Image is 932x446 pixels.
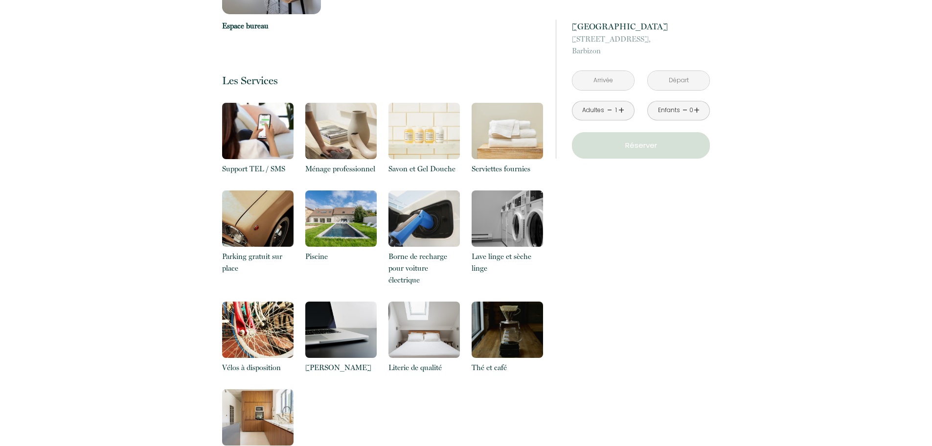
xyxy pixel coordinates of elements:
[618,103,624,118] a: +
[575,140,706,151] p: Réserver
[472,362,543,374] p: Thé et café
[582,106,604,115] div: Adultes
[222,389,294,446] img: 17313594732443.JPG
[388,362,460,374] p: Literie de qualité
[572,71,634,90] input: Arrivée
[614,106,618,115] div: 1
[694,103,700,118] a: +
[658,106,680,115] div: Enfants
[305,302,377,358] img: 17313586647881.jpg
[648,71,709,90] input: Départ
[305,103,377,159] img: 1631711882769.png
[222,362,294,374] p: Vélos à disposition
[222,163,294,175] p: Support TEL / SMS
[222,302,294,358] img: 17313586133572.jpg
[222,20,321,32] p: Espace bureau
[472,251,543,274] p: Lave linge et sèche linge
[305,163,377,175] p: Ménage professionnel
[305,190,377,247] img: 17313580343784.JPG
[572,33,710,57] p: Barbizon
[572,132,710,159] button: Réserver
[472,302,543,358] img: 17313591581083.jpg
[388,103,460,159] img: 16317118070204.png
[222,103,294,159] img: 16321164693103.png
[388,190,460,247] img: 1731358148414.jpg
[222,251,294,274] p: Parking gratuit sur place
[472,190,543,247] img: 17313582876257.jpg
[305,362,377,374] p: [PERSON_NAME]
[607,103,613,118] a: -
[689,106,694,115] div: 0
[222,74,543,87] p: Les Services
[388,302,460,358] img: 1731359016769.JPG
[388,251,460,286] p: Borne de recharge pour voiture électrique
[682,103,688,118] a: -
[572,33,710,45] span: [STREET_ADDRESS],
[305,251,377,262] p: Piscine
[388,163,460,175] p: Savon et Gel Douche
[472,163,543,175] p: Serviettes fournies
[472,103,543,159] img: 16317117296737.png
[572,20,710,33] p: [GEOGRAPHIC_DATA]
[222,190,294,247] img: 17313578821478.jpg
